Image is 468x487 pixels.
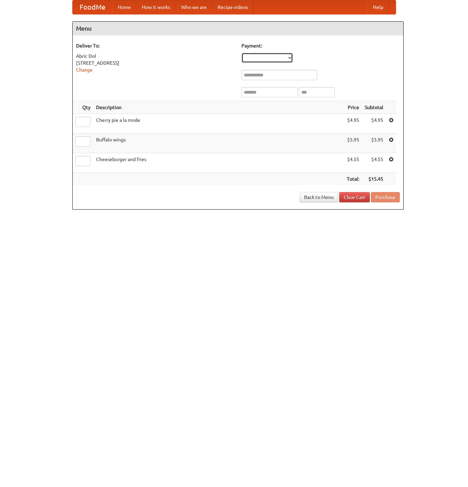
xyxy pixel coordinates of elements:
a: How it works [136,0,176,14]
a: Back to Menu [300,192,338,202]
a: Clear Cart [339,192,370,202]
div: [STREET_ADDRESS] [76,60,235,66]
a: FoodMe [73,0,112,14]
th: Total: [344,173,362,186]
h5: Payment: [241,42,400,49]
th: Qty [73,101,93,114]
div: Abric Dol [76,53,235,60]
a: Change [76,67,93,73]
h4: Menu [73,22,403,35]
th: Subtotal [362,101,386,114]
h5: Deliver To: [76,42,235,49]
td: $5.95 [344,134,362,153]
th: Price [344,101,362,114]
td: $4.95 [362,114,386,134]
a: Who we are [176,0,212,14]
td: Buffalo wings [93,134,344,153]
td: $4.55 [344,153,362,173]
td: $4.95 [344,114,362,134]
a: Help [367,0,389,14]
td: $5.95 [362,134,386,153]
a: Home [112,0,136,14]
th: Description [93,101,344,114]
a: Recipe videos [212,0,253,14]
td: $4.55 [362,153,386,173]
button: Purchase [371,192,400,202]
td: Cherry pie a la mode [93,114,344,134]
th: $15.45 [362,173,386,186]
td: Cheeseburger and fries [93,153,344,173]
